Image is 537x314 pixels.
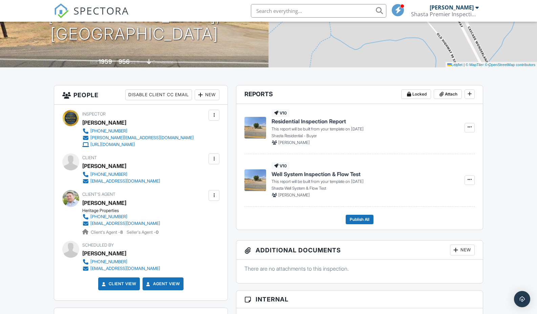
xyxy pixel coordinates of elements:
div: Disable Client CC Email [125,89,192,100]
a: [PHONE_NUMBER] [82,128,194,134]
a: [PERSON_NAME] [82,198,126,208]
a: [EMAIL_ADDRESS][DOMAIN_NAME] [82,220,160,227]
div: [PERSON_NAME] [82,161,126,171]
strong: 0 [156,230,158,235]
div: [PHONE_NUMBER] [90,128,127,134]
a: [PERSON_NAME][EMAIL_ADDRESS][DOMAIN_NAME] [82,134,194,141]
h3: Additional Documents [236,240,483,260]
span: Scheduled By [82,243,114,248]
a: [PHONE_NUMBER] [82,258,160,265]
div: [URL][DOMAIN_NAME] [90,142,135,147]
span: Seller's Agent - [127,230,158,235]
span: Built [90,60,98,65]
div: [PHONE_NUMBER] [90,172,127,177]
p: There are no attachments to this inspection. [244,265,475,272]
div: [EMAIL_ADDRESS][DOMAIN_NAME] [90,179,160,184]
a: Leaflet [447,63,463,67]
span: Inspector [82,111,106,117]
div: Open Intercom Messenger [514,291,530,307]
a: © MapTiler [466,63,484,67]
a: [URL][DOMAIN_NAME] [82,141,194,148]
a: Client View [101,280,136,287]
img: The Best Home Inspection Software - Spectora [54,3,69,18]
span: SPECTORA [73,3,129,18]
a: [PHONE_NUMBER] [82,171,160,178]
span: | [464,63,465,67]
h3: Internal [236,291,483,308]
div: [PHONE_NUMBER] [90,259,127,265]
div: [EMAIL_ADDRESS][DOMAIN_NAME] [90,266,160,271]
div: 956 [119,58,130,65]
div: [PERSON_NAME][EMAIL_ADDRESS][DOMAIN_NAME] [90,135,194,141]
span: Client [82,155,97,160]
div: New [450,245,475,255]
span: crawlspace [152,60,173,65]
span: Client's Agent [82,192,115,197]
a: [EMAIL_ADDRESS][DOMAIN_NAME] [82,265,160,272]
div: [PERSON_NAME] [82,118,126,128]
a: [EMAIL_ADDRESS][DOMAIN_NAME] [82,178,160,185]
a: Agent View [145,280,180,287]
a: SPECTORA [54,9,129,23]
div: [PHONE_NUMBER] [90,214,127,219]
div: [EMAIL_ADDRESS][DOMAIN_NAME] [90,221,160,226]
div: [PERSON_NAME] [430,4,474,11]
div: [PERSON_NAME] [82,248,126,258]
a: © OpenStreetMap contributors [485,63,535,67]
span: Client's Agent - [91,230,124,235]
span: sq. ft. [131,60,140,65]
h3: People [54,85,228,105]
strong: 8 [120,230,123,235]
a: [PHONE_NUMBER] [82,213,160,220]
div: Shasta Premier Inspection Group [411,11,479,18]
div: Heritage Properties [82,208,166,213]
input: Search everything... [251,4,386,18]
div: New [195,89,219,100]
div: 1959 [99,58,112,65]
